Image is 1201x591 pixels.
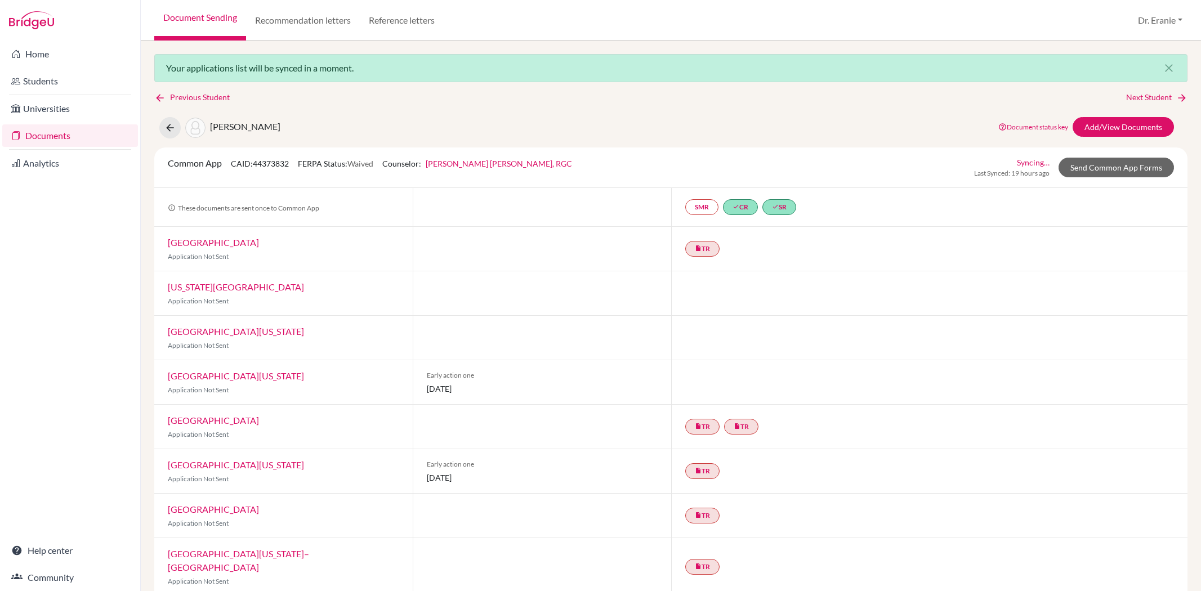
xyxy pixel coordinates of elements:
i: insert_drive_file [734,423,740,429]
i: insert_drive_file [695,512,702,518]
a: Documents [2,124,138,147]
span: CAID: 44373832 [231,159,289,168]
button: Dr. Eranie [1133,10,1187,31]
span: Early action one [427,370,658,380]
a: Send Common App Forms [1059,158,1174,177]
a: insert_drive_fileTR [685,241,720,257]
a: [GEOGRAPHIC_DATA] [168,504,259,514]
a: Universities [2,97,138,120]
a: Previous Student [154,91,239,104]
a: insert_drive_fileTR [724,419,758,435]
a: insert_drive_fileTR [685,508,720,523]
button: Close [1151,55,1187,82]
span: FERPA Status: [298,159,373,168]
a: [GEOGRAPHIC_DATA][US_STATE] [168,459,304,470]
span: Waived [347,159,373,168]
i: insert_drive_file [695,563,702,570]
a: Home [2,43,138,65]
a: [PERSON_NAME] [PERSON_NAME], RGC [426,159,572,168]
i: close [1162,61,1176,75]
a: [GEOGRAPHIC_DATA] [168,237,259,248]
a: Add/View Documents [1073,117,1174,137]
span: [DATE] [427,472,658,483]
a: SMR [685,199,718,215]
span: These documents are sent once to Common App [168,204,319,212]
span: Common App [168,158,222,168]
span: Application Not Sent [168,430,229,438]
span: Last Synced: 19 hours ago [974,168,1050,178]
a: [GEOGRAPHIC_DATA][US_STATE] [168,370,304,381]
span: [PERSON_NAME] [210,121,280,132]
a: Help center [2,539,138,562]
span: Application Not Sent [168,297,229,305]
i: insert_drive_file [695,423,702,429]
a: Community [2,566,138,589]
a: Next Student [1126,91,1187,104]
span: Application Not Sent [168,577,229,585]
a: Students [2,70,138,92]
i: done [733,203,739,210]
a: Analytics [2,152,138,174]
i: insert_drive_file [695,467,702,474]
div: Your applications list will be synced in a moment. [154,54,1187,82]
a: doneSR [762,199,796,215]
a: Document status key [998,123,1068,131]
a: [US_STATE][GEOGRAPHIC_DATA] [168,281,304,292]
span: [DATE] [427,383,658,395]
a: [GEOGRAPHIC_DATA][US_STATE]–[GEOGRAPHIC_DATA] [168,548,309,572]
a: insert_drive_fileTR [685,419,720,435]
span: Application Not Sent [168,474,229,483]
i: insert_drive_file [695,245,702,252]
a: insert_drive_fileTR [685,463,720,479]
span: Application Not Sent [168,341,229,350]
span: Application Not Sent [168,252,229,261]
span: Application Not Sent [168,386,229,394]
span: Early action one [427,459,658,469]
a: doneCR [723,199,758,215]
a: [GEOGRAPHIC_DATA] [168,415,259,426]
a: Syncing… [1017,156,1050,168]
span: Counselor: [382,159,572,168]
img: Bridge-U [9,11,54,29]
span: Application Not Sent [168,519,229,527]
i: done [772,203,779,210]
a: insert_drive_fileTR [685,559,720,575]
a: [GEOGRAPHIC_DATA][US_STATE] [168,326,304,337]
